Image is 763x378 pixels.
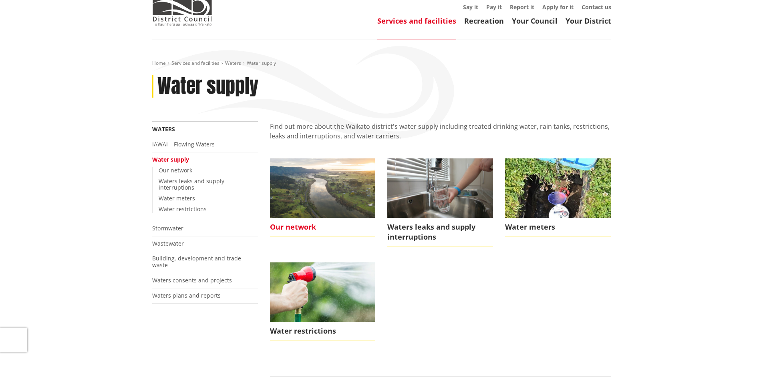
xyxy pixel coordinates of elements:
[152,292,221,299] a: Waters plans and reports
[270,122,611,150] p: Find out more about the Waikato district's water supply including treated drinking water, rain ta...
[159,166,192,174] a: Our network
[152,254,241,269] a: Building, development and trade waste
[387,158,493,218] img: water image
[159,194,195,202] a: Water meters
[157,75,258,98] h1: Water supply
[270,262,376,340] a: Water restrictions
[566,16,611,26] a: Your District
[726,344,755,373] iframe: Messenger Launcher
[582,3,611,11] a: Contact us
[463,3,478,11] a: Say it
[152,125,175,133] a: Waters
[247,60,276,66] span: Water supply
[152,156,189,163] a: Water supply
[152,140,215,148] a: IAWAI – Flowing Waters
[270,158,376,218] img: Waikato Te Awa
[225,60,241,66] a: Waters
[486,3,502,11] a: Pay it
[542,3,574,11] a: Apply for it
[152,60,166,66] a: Home
[505,158,611,218] img: water meter
[505,158,611,236] a: Water meters
[512,16,558,26] a: Your Council
[152,224,183,232] a: Stormwater
[377,16,456,26] a: Services and facilities
[171,60,219,66] a: Services and facilities
[159,177,224,192] a: Waters leaks and supply interruptions
[270,218,376,236] span: Our network
[510,3,534,11] a: Report it
[270,322,376,340] span: Water restrictions
[387,158,493,246] a: Waters leaks and supply interruptions
[152,240,184,247] a: Wastewater
[270,158,376,236] a: Our network
[159,205,207,213] a: Water restrictions
[152,276,232,284] a: Waters consents and projects
[387,218,493,246] span: Waters leaks and supply interruptions
[152,60,611,67] nav: breadcrumb
[270,262,376,322] img: water restriction
[505,218,611,236] span: Water meters
[464,16,504,26] a: Recreation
